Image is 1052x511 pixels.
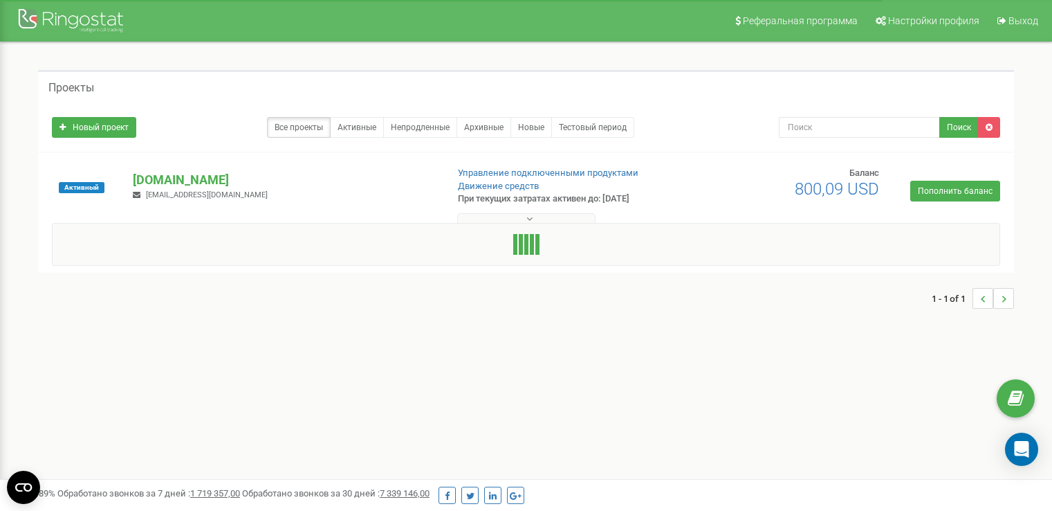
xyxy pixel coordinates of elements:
div: Open Intercom Messenger [1005,433,1038,466]
a: Новые [510,117,552,138]
span: Обработано звонков за 7 дней : [57,488,240,499]
a: Движение средств [458,181,539,191]
span: 800,09 USD [795,179,879,199]
p: При текущих затратах активен до: [DATE] [458,192,679,206]
input: Поиск [779,117,940,138]
p: [DOMAIN_NAME] [133,171,435,189]
a: Непродленные [383,117,457,138]
a: Пополнить баланс [910,181,1000,201]
a: Управление подключенными продуктами [458,168,638,178]
span: Активный [59,182,104,193]
a: Тестовый период [551,117,634,138]
h5: Проекты [48,82,94,94]
span: Настройки профиля [888,15,979,26]
span: 1 - 1 of 1 [932,288,972,309]
a: Все проекты [267,117,331,138]
nav: ... [932,274,1014,323]
u: 7 339 146,00 [380,488,430,499]
span: Обработано звонков за 30 дней : [242,488,430,499]
button: Open CMP widget [7,471,40,504]
span: Баланс [849,168,879,178]
span: [EMAIL_ADDRESS][DOMAIN_NAME] [146,190,268,199]
a: Активные [330,117,384,138]
a: Новый проект [52,117,136,138]
u: 1 719 357,00 [190,488,240,499]
span: Выход [1008,15,1038,26]
button: Поиск [939,117,979,138]
span: Реферальная программа [743,15,858,26]
a: Архивные [456,117,511,138]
